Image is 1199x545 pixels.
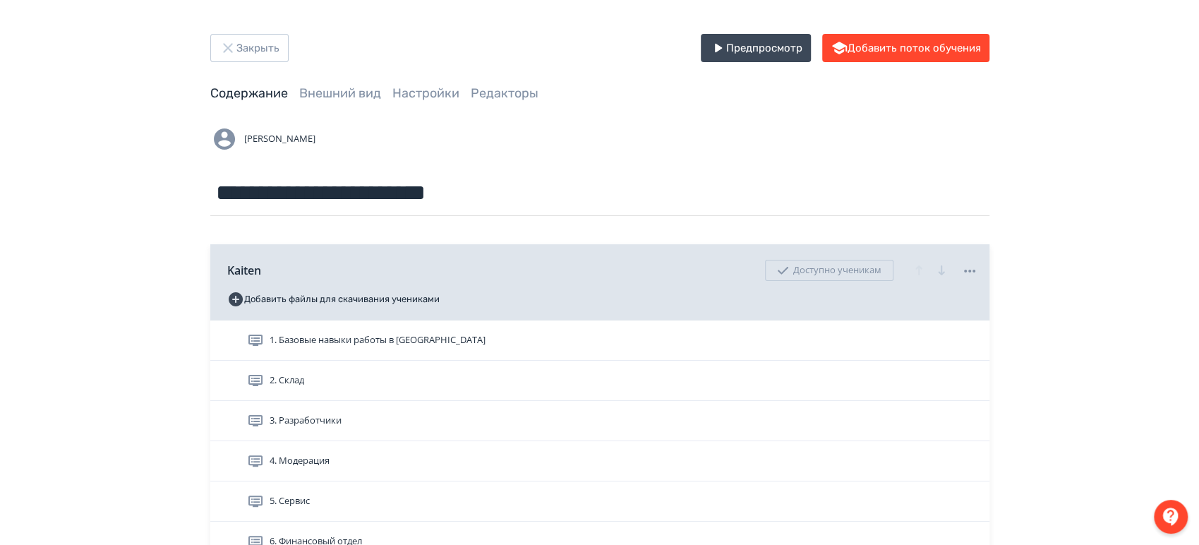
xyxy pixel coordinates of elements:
[210,401,989,441] div: 3. Разработчики
[244,132,315,146] span: [PERSON_NAME]
[765,260,893,281] div: Доступно ученикам
[270,373,304,388] span: 2. Склад
[270,414,342,428] span: 3. Разработчики
[210,34,289,62] button: Закрыть
[471,85,538,101] a: Редакторы
[701,34,811,62] button: Предпросмотр
[822,34,989,62] button: Добавить поток обучения
[210,321,989,361] div: 1. Базовые навыки работы в [GEOGRAPHIC_DATA]
[392,85,459,101] a: Настройки
[210,481,989,522] div: 5. Сервис
[210,361,989,401] div: 2. Склад
[270,494,310,508] span: 5. Сервис
[210,441,989,481] div: 4. Модерация
[270,333,486,347] span: 1. Базовые навыки работы в Kaiten
[227,288,440,311] button: Добавить файлы для скачивания учениками
[227,262,261,279] span: Kaiten
[210,85,288,101] a: Содержание
[299,85,381,101] a: Внешний вид
[270,454,330,468] span: 4. Модерация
